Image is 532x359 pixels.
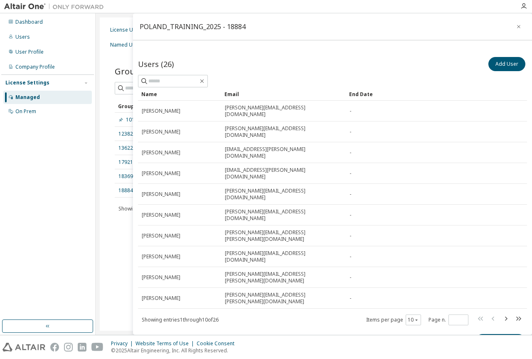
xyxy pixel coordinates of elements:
a: 18884 [118,187,133,194]
div: Managed [15,94,40,101]
img: facebook.svg [50,343,59,352]
span: Groups (6) [115,65,157,77]
div: License Usage [110,27,145,33]
button: 10 [408,317,419,323]
div: Group ID [118,99,195,113]
div: Named User [110,42,140,48]
span: - [350,274,351,281]
div: Users [15,34,30,40]
p: © 2025 Altair Engineering, Inc. All Rights Reserved. [111,347,239,354]
img: instagram.svg [64,343,73,352]
span: [PERSON_NAME] [142,295,180,302]
span: [PERSON_NAME][EMAIL_ADDRESS][DOMAIN_NAME] [225,208,342,222]
a: 10170 [118,116,140,123]
span: - [350,253,351,260]
span: Showing entries 1 through 10 of 26 [142,316,219,323]
span: [PERSON_NAME] [142,149,180,156]
a: 17921 [118,159,133,166]
span: - [350,149,351,156]
div: Company Profile [15,64,55,70]
div: Website Terms of Use [135,340,197,347]
span: - [350,212,351,218]
span: [PERSON_NAME][EMAIL_ADDRESS][DOMAIN_NAME] [225,250,342,263]
span: - [350,295,351,302]
a: 12382 [118,131,133,137]
div: Cookie Consent [197,340,239,347]
a: 18369 [118,173,133,180]
span: - [350,129,351,135]
img: altair_logo.svg [2,343,45,352]
span: [PERSON_NAME][EMAIL_ADDRESS][PERSON_NAME][DOMAIN_NAME] [225,271,342,284]
span: [PERSON_NAME] [142,212,180,218]
span: Users (26) [138,59,174,69]
span: [PERSON_NAME] [142,253,180,260]
div: License Settings [5,79,49,86]
span: [PERSON_NAME] [142,233,180,239]
div: User Profile [15,49,44,55]
div: On Prem [15,108,36,115]
span: Showing entries 1 through 6 of 6 [118,205,190,212]
button: Assign License [475,334,525,348]
span: - [350,191,351,198]
span: [EMAIL_ADDRESS][PERSON_NAME][DOMAIN_NAME] [225,167,342,180]
img: linkedin.svg [78,343,86,352]
span: - [350,108,351,114]
a: 13622 [118,145,133,151]
span: [PERSON_NAME][EMAIL_ADDRESS][DOMAIN_NAME] [225,104,342,118]
div: Email [224,87,342,101]
span: [PERSON_NAME] [142,170,180,177]
span: [PERSON_NAME] [142,108,180,114]
div: End Date [349,87,495,101]
span: - [350,170,351,177]
div: Dashboard [15,19,43,25]
span: [EMAIL_ADDRESS][PERSON_NAME][DOMAIN_NAME] [225,146,342,159]
button: Add User [488,57,525,71]
span: Page n. [429,314,468,325]
span: [PERSON_NAME] [142,129,180,135]
img: Altair One [4,2,108,11]
span: [PERSON_NAME] [142,274,180,281]
span: [PERSON_NAME][EMAIL_ADDRESS][DOMAIN_NAME] [225,125,342,139]
span: [PERSON_NAME] [142,191,180,198]
div: POLAND_TRAINING_2025 - 18884 [140,23,246,30]
span: [PERSON_NAME][EMAIL_ADDRESS][DOMAIN_NAME] [225,188,342,201]
span: Items per page [366,314,421,325]
div: Privacy [111,340,135,347]
span: - [350,233,351,239]
div: Name [141,87,218,101]
span: [PERSON_NAME][EMAIL_ADDRESS][PERSON_NAME][DOMAIN_NAME] [225,292,342,305]
span: [PERSON_NAME][EMAIL_ADDRESS][PERSON_NAME][DOMAIN_NAME] [225,229,342,243]
img: youtube.svg [91,343,103,352]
